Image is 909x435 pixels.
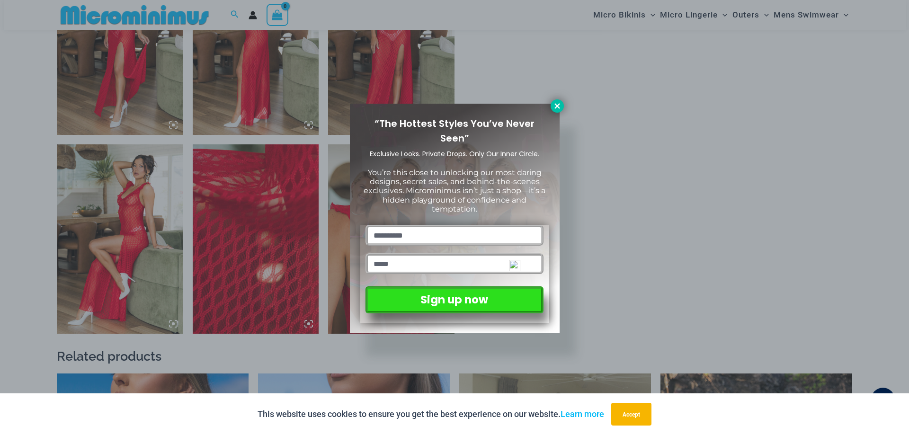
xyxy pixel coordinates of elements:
span: You’re this close to unlocking our most daring designs, secret sales, and behind-the-scenes exclu... [364,168,545,213]
p: This website uses cookies to ensure you get the best experience on our website. [258,407,604,421]
span: “The Hottest Styles You’ve Never Seen” [374,117,535,145]
button: Accept [611,403,651,426]
span: Exclusive Looks. Private Drops. Only Our Inner Circle. [370,149,539,159]
a: Learn more [561,409,604,419]
button: Close [551,99,564,113]
img: npw-badge-icon-locked.svg [509,260,520,271]
button: Sign up now [365,286,543,313]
